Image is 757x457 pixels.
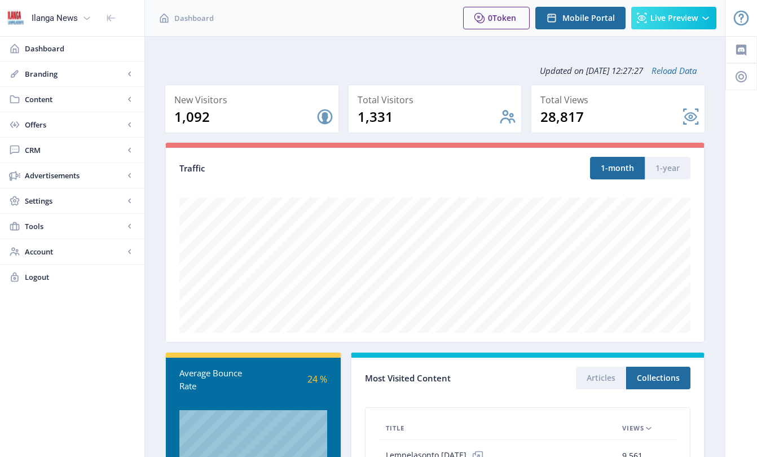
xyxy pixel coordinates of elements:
[25,195,124,206] span: Settings
[7,9,25,27] img: 6e32966d-d278-493e-af78-9af65f0c2223.png
[25,144,124,156] span: CRM
[25,170,124,181] span: Advertisements
[386,421,404,435] span: Title
[174,92,334,108] div: New Visitors
[650,14,698,23] span: Live Preview
[643,65,697,76] a: Reload Data
[307,373,327,385] span: 24 %
[590,157,645,179] button: 1-month
[174,108,316,126] div: 1,092
[358,92,517,108] div: Total Visitors
[174,12,214,24] span: Dashboard
[365,370,527,387] div: Most Visited Content
[25,94,124,105] span: Content
[626,367,690,389] button: Collections
[645,157,690,179] button: 1-year
[179,162,435,175] div: Traffic
[535,7,626,29] button: Mobile Portal
[25,119,124,130] span: Offers
[358,108,499,126] div: 1,331
[25,221,124,232] span: Tools
[25,271,135,283] span: Logout
[631,7,716,29] button: Live Preview
[32,6,78,30] div: Ilanga News
[25,43,135,54] span: Dashboard
[25,68,124,80] span: Branding
[492,12,516,23] span: Token
[540,92,700,108] div: Total Views
[165,56,705,85] div: Updated on [DATE] 12:27:27
[562,14,615,23] span: Mobile Portal
[25,246,124,257] span: Account
[179,367,253,392] div: Average Bounce Rate
[622,421,644,435] span: Views
[540,108,682,126] div: 28,817
[463,7,530,29] button: 0Token
[576,367,626,389] button: Articles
